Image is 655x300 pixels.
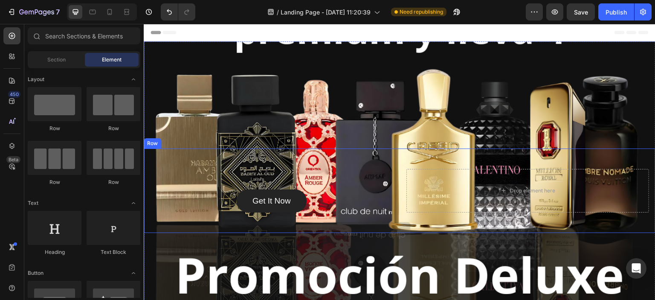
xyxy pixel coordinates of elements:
div: Text Block [87,248,140,256]
span: Toggle open [127,266,140,280]
span: Need republishing [400,8,443,16]
iframe: Design area [144,24,655,300]
div: Row [28,125,81,132]
span: Section [47,56,66,64]
div: Undo/Redo [161,3,195,20]
button: Publish [598,3,634,20]
button: Save [567,3,595,20]
div: Drop element here [367,163,412,170]
div: Row [87,125,140,132]
span: Element [102,56,122,64]
input: Search Sections & Elements [28,27,140,44]
p: 7 [56,7,60,17]
div: Beta [6,156,20,163]
span: / [277,8,279,17]
span: Save [574,9,588,16]
span: Toggle open [127,73,140,86]
span: Text [28,199,38,207]
span: Landing Page - [DATE] 11:20:39 [281,8,371,17]
div: Open Intercom Messenger [626,258,646,279]
button: 7 [3,3,64,20]
span: Layout [28,76,44,83]
div: Row [2,116,16,123]
div: 450 [8,91,20,98]
div: Row [28,178,81,186]
div: Heading [28,248,81,256]
div: Row [87,178,140,186]
span: Toggle open [127,196,140,210]
div: Publish [606,8,627,17]
span: Button [28,269,43,277]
